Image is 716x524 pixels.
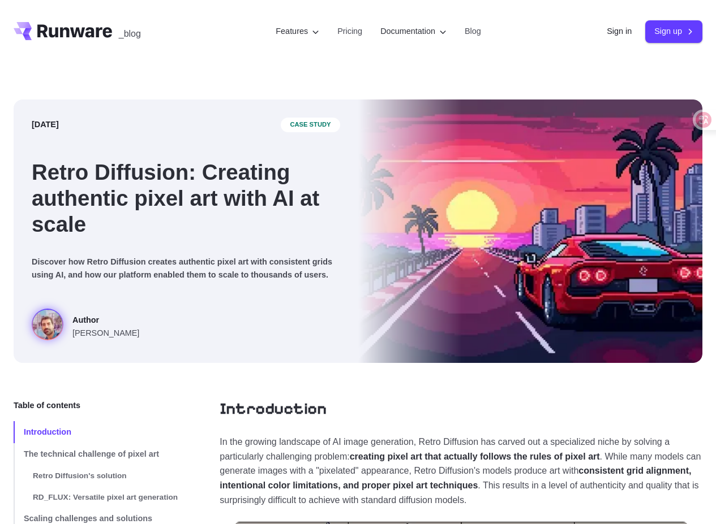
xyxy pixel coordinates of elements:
span: Scaling challenges and solutions [24,514,152,523]
h1: Retro Diffusion: Creating authentic pixel art with AI at scale [32,159,340,237]
label: Features [276,25,319,38]
a: Retro Diffusion's solution [14,465,183,487]
span: RD_FLUX: Versatile pixel art generation [33,493,178,501]
span: [PERSON_NAME] [72,327,139,340]
span: Introduction [24,427,71,436]
label: Documentation [380,25,447,38]
span: _blog [119,29,141,38]
strong: consistent grid alignment, intentional color limitations, and proper pixel art techniques [220,466,691,490]
a: Go to / [14,22,112,40]
strong: creating pixel art that actually follows the rules of pixel art [350,452,600,461]
a: a red sports car on a futuristic highway with a sunset and city skyline in the background, styled... [32,309,139,345]
p: Discover how Retro Diffusion creates authentic pixel art with consistent grids using AI, and how ... [32,255,340,282]
span: case study [281,118,340,132]
a: RD_FLUX: Versatile pixel art generation [14,487,183,508]
time: [DATE] [32,118,59,131]
a: _blog [119,22,141,40]
span: Retro Diffusion's solution [33,471,127,480]
a: The technical challenge of pixel art [14,443,183,465]
a: Introduction [220,399,327,419]
a: Blog [465,25,481,38]
span: Table of contents [14,399,80,412]
img: a red sports car on a futuristic highway with a sunset and city skyline in the background, styled... [358,99,703,363]
p: In the growing landscape of AI image generation, Retro Diffusion has carved out a specialized nic... [220,435,702,507]
a: Sign in [607,25,632,38]
a: Sign up [645,20,702,42]
span: The technical challenge of pixel art [24,449,159,458]
a: Pricing [337,25,362,38]
span: Author [72,314,139,327]
a: Introduction [14,421,183,443]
